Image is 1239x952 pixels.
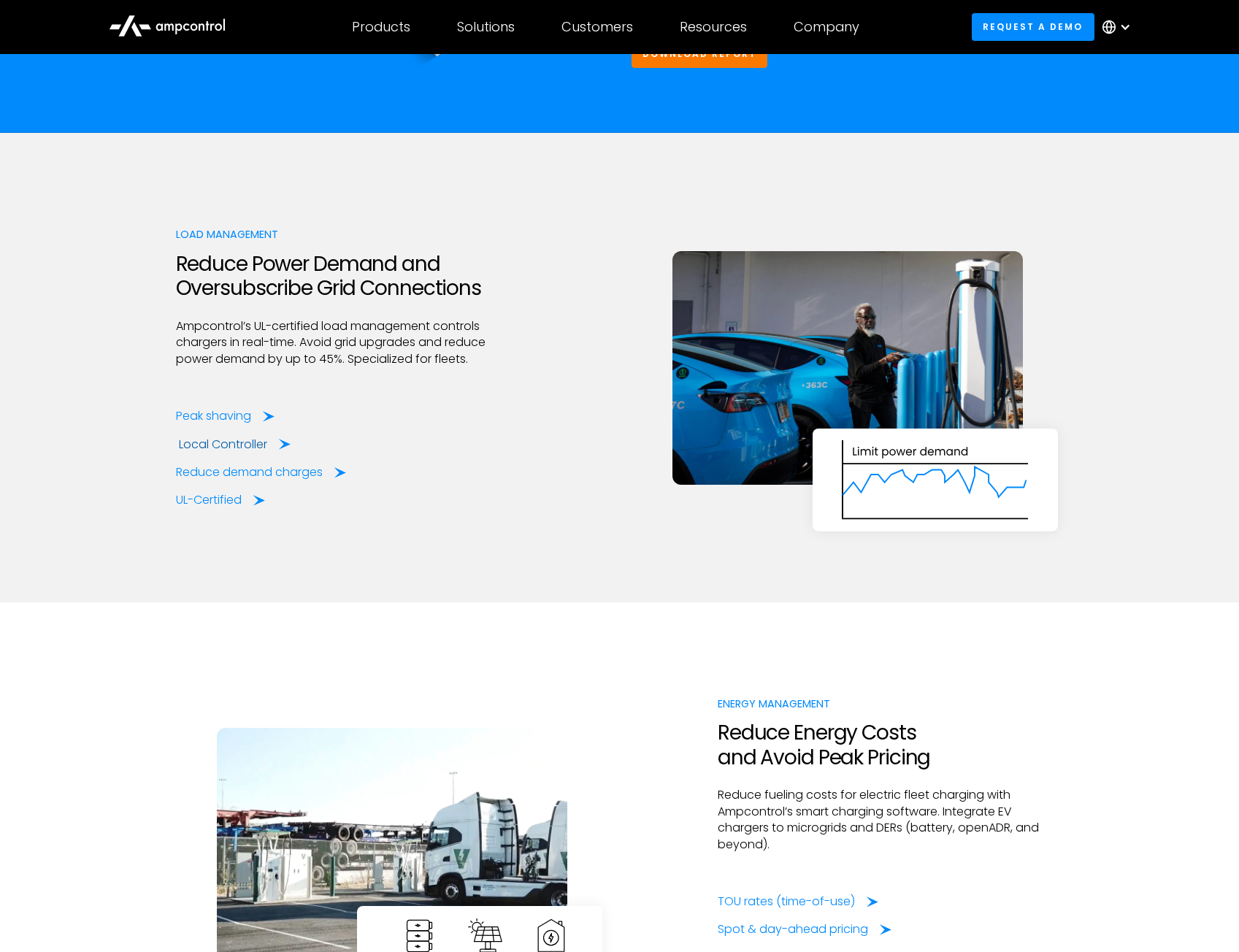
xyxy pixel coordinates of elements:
p: Ampcontrol’s UL-certified load management controls chargers in real-time. Avoid grid upgrades and... [176,318,522,367]
div: Energy Management [718,696,1064,712]
div: UL-Certified [176,492,242,508]
p: Reduce fueling costs for electric fleet charging with Ampcontrol’s smart charging software. Integ... [718,787,1064,853]
div: Customers [561,19,633,35]
a: Spot & day-ahead pricing [718,921,891,937]
h2: Reduce Power Demand and Oversubscribe Grid Connections [176,252,522,301]
a: Peak shaving [176,408,275,424]
img: Revel's fleet charging and EV chargers [672,251,1023,485]
div: Solutions [457,19,515,35]
div: Reduce demand charges [176,464,323,480]
div: Resources [680,19,747,35]
div: TOU rates (time-of-use) [718,894,855,910]
a: TOU rates (time-of-use) [718,894,878,910]
div: Load Management [176,226,522,242]
div: Products [352,19,410,35]
a: Request a demo [972,13,1094,40]
div: Company [794,19,859,35]
h2: Reduce Energy Costs and Avoid Peak Pricing [718,721,1064,769]
div: Spot & day-ahead pricing [718,921,868,937]
a: Reduce demand charges [176,464,346,480]
div: Local Controller [179,437,267,453]
div: Peak shaving [176,408,251,424]
a: UL-Certified [176,492,265,508]
a: Local Controller [179,437,291,453]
